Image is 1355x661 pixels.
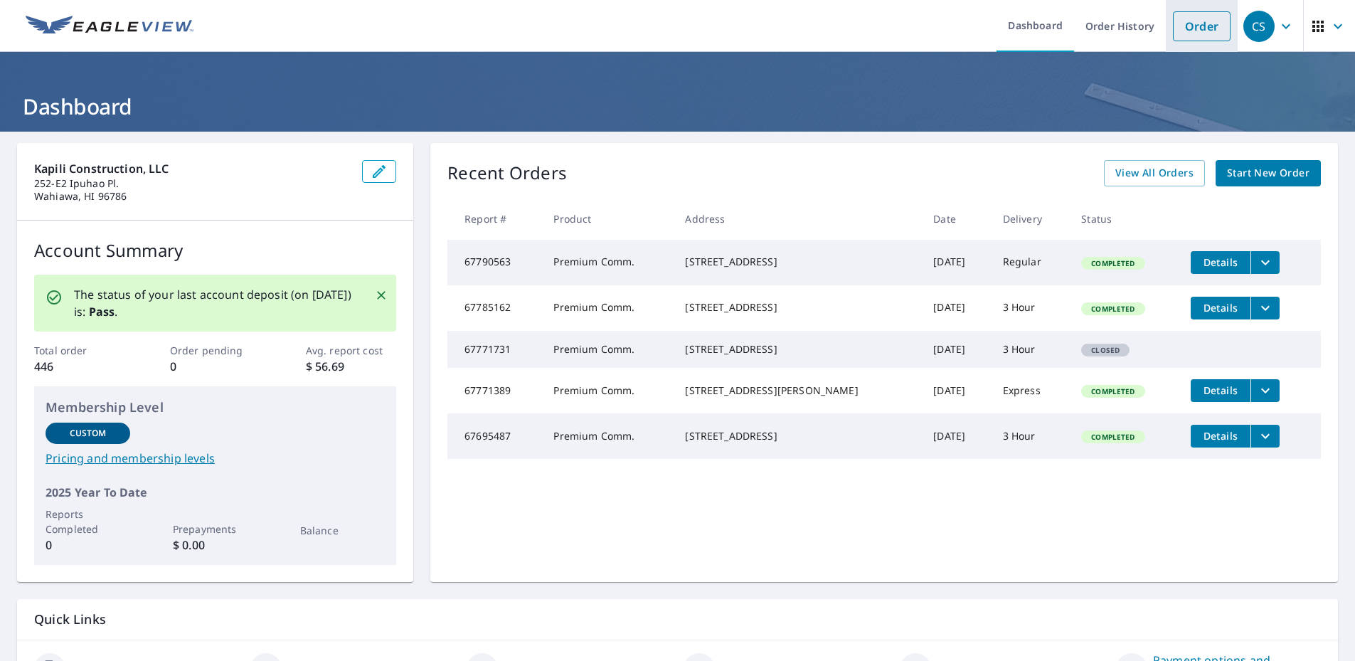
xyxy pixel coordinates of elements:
[992,240,1070,285] td: Regular
[542,413,674,459] td: Premium Comm.
[1115,164,1194,182] span: View All Orders
[685,342,910,356] div: [STREET_ADDRESS]
[89,304,115,319] b: Pass
[1083,304,1143,314] span: Completed
[992,368,1070,413] td: Express
[46,507,130,536] p: Reports Completed
[447,331,542,368] td: 67771731
[542,285,674,331] td: Premium Comm.
[447,198,542,240] th: Report #
[1227,164,1309,182] span: Start New Order
[1199,384,1242,397] span: Details
[674,198,922,240] th: Address
[372,286,390,305] button: Close
[1250,425,1280,448] button: filesDropdownBtn-67695487
[1199,301,1242,314] span: Details
[1199,429,1242,443] span: Details
[34,610,1321,628] p: Quick Links
[922,285,991,331] td: [DATE]
[542,331,674,368] td: Premium Comm.
[447,368,542,413] td: 67771389
[1070,198,1179,240] th: Status
[306,358,396,375] p: $ 56.69
[922,240,991,285] td: [DATE]
[1083,432,1143,442] span: Completed
[46,484,385,501] p: 2025 Year To Date
[17,92,1338,121] h1: Dashboard
[173,522,257,536] p: Prepayments
[46,450,385,467] a: Pricing and membership levels
[1083,345,1128,355] span: Closed
[922,198,991,240] th: Date
[170,343,260,358] p: Order pending
[1199,255,1242,269] span: Details
[1083,258,1143,268] span: Completed
[1191,425,1250,448] button: detailsBtn-67695487
[922,331,991,368] td: [DATE]
[26,16,193,37] img: EV Logo
[34,343,124,358] p: Total order
[1216,160,1321,186] a: Start New Order
[74,286,358,320] p: The status of your last account deposit (on [DATE]) is: .
[34,160,351,177] p: Kapili Construction, LLC
[34,358,124,375] p: 446
[306,343,396,358] p: Avg. report cost
[992,331,1070,368] td: 3 Hour
[685,384,910,398] div: [STREET_ADDRESS][PERSON_NAME]
[170,358,260,375] p: 0
[542,368,674,413] td: Premium Comm.
[1250,379,1280,402] button: filesDropdownBtn-67771389
[922,368,991,413] td: [DATE]
[173,536,257,554] p: $ 0.00
[542,240,674,285] td: Premium Comm.
[1191,297,1250,319] button: detailsBtn-67785162
[1083,386,1143,396] span: Completed
[542,198,674,240] th: Product
[447,160,567,186] p: Recent Orders
[1104,160,1205,186] a: View All Orders
[70,427,107,440] p: Custom
[1191,379,1250,402] button: detailsBtn-67771389
[300,523,385,538] p: Balance
[46,398,385,417] p: Membership Level
[992,285,1070,331] td: 3 Hour
[34,177,351,190] p: 252-E2 Ipuhao Pl.
[447,285,542,331] td: 67785162
[46,536,130,554] p: 0
[685,300,910,314] div: [STREET_ADDRESS]
[992,413,1070,459] td: 3 Hour
[447,240,542,285] td: 67790563
[685,429,910,443] div: [STREET_ADDRESS]
[447,413,542,459] td: 67695487
[34,238,396,263] p: Account Summary
[922,413,991,459] td: [DATE]
[1250,297,1280,319] button: filesDropdownBtn-67785162
[685,255,910,269] div: [STREET_ADDRESS]
[1191,251,1250,274] button: detailsBtn-67790563
[1173,11,1231,41] a: Order
[34,190,351,203] p: Wahiawa, HI 96786
[1250,251,1280,274] button: filesDropdownBtn-67790563
[1243,11,1275,42] div: CS
[992,198,1070,240] th: Delivery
